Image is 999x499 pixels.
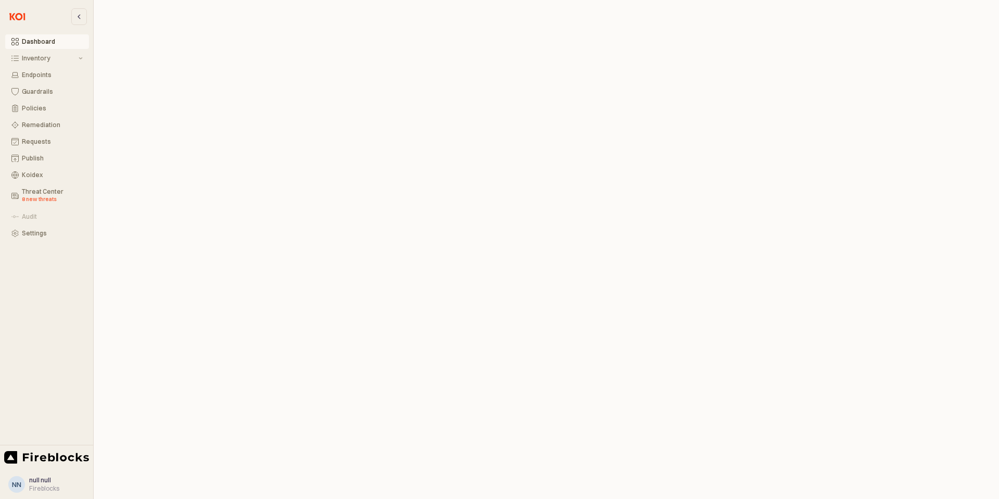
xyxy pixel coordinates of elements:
div: Endpoints [22,71,83,79]
div: Remediation [22,121,83,129]
div: Publish [22,155,83,162]
div: Inventory [22,55,76,62]
button: Remediation [5,118,89,132]
div: Settings [22,230,83,237]
button: Endpoints [5,68,89,82]
div: Dashboard [22,38,83,45]
button: Settings [5,226,89,241]
button: Inventory [5,51,89,66]
div: 8 new threats [22,195,83,204]
button: nn [8,476,25,493]
button: Publish [5,151,89,166]
div: Guardrails [22,88,83,95]
button: Policies [5,101,89,116]
button: Threat Center [5,184,89,207]
button: Audit [5,209,89,224]
div: Requests [22,138,83,145]
div: Policies [22,105,83,112]
div: Threat Center [22,188,83,204]
div: Koidex [22,171,83,179]
button: Dashboard [5,34,89,49]
div: nn [12,479,21,490]
button: Requests [5,134,89,149]
span: null null [29,476,51,484]
button: Guardrails [5,84,89,99]
button: Koidex [5,168,89,182]
div: Fireblocks [29,484,59,493]
div: Audit [22,213,83,220]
